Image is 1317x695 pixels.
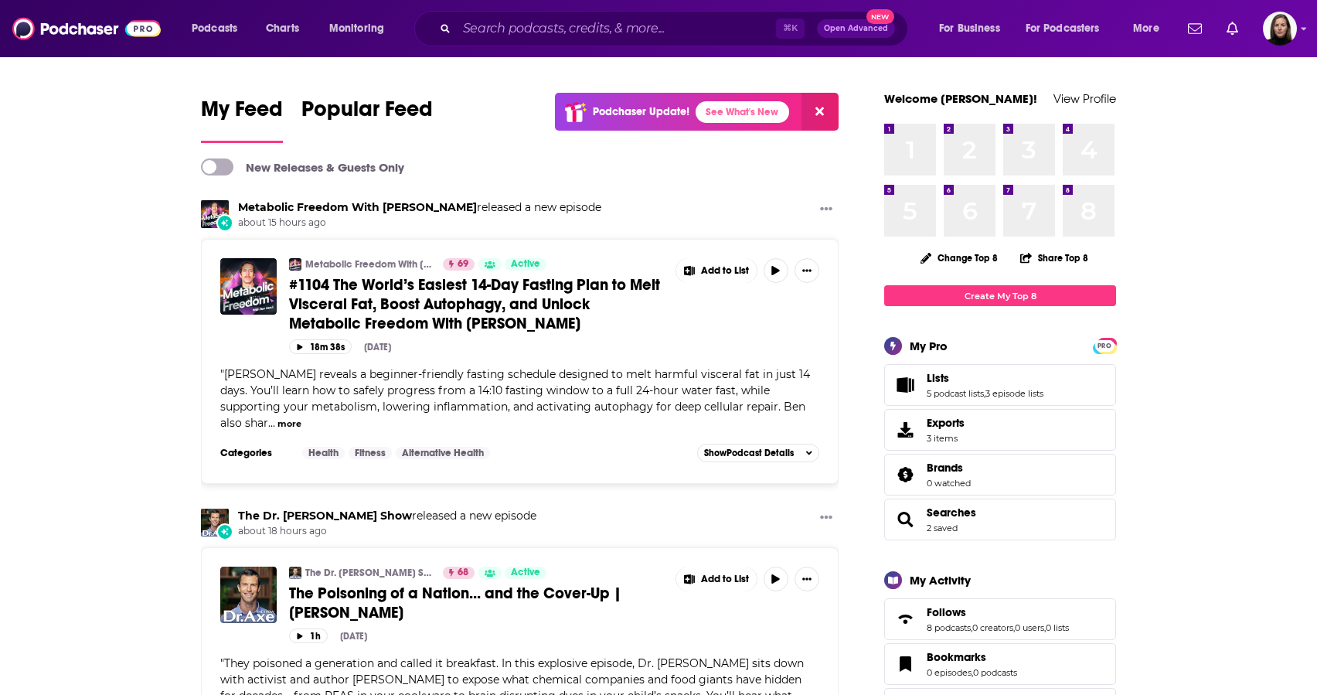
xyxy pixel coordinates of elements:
[696,101,789,123] a: See What's New
[201,509,229,537] img: The Dr. Josh Axe Show
[457,16,776,41] input: Search podcasts, credits, & more...
[817,19,895,38] button: Open AdvancedNew
[866,9,894,24] span: New
[349,447,392,459] a: Fitness
[277,417,301,431] button: more
[927,650,986,664] span: Bookmarks
[1263,12,1297,46] button: Show profile menu
[443,258,475,271] a: 69
[1133,18,1159,39] span: More
[927,461,963,475] span: Brands
[884,499,1116,540] span: Searches
[1013,622,1015,633] span: ,
[505,258,546,271] a: Active
[884,409,1116,451] a: Exports
[927,605,1069,619] a: Follows
[238,509,536,523] h3: released a new episode
[305,567,433,579] a: The Dr. [PERSON_NAME] Show
[890,419,921,441] span: Exports
[890,653,921,675] a: Bookmarks
[890,509,921,530] a: Searches
[927,478,971,489] a: 0 watched
[220,258,277,315] img: #1104 The World’s Easiest 14-Day Fasting Plan to Melt Visceral Fat, Boost Autophagy, and Unlock M...
[1019,243,1089,273] button: Share Top 8
[927,667,972,678] a: 0 episodes
[266,18,299,39] span: Charts
[1046,622,1069,633] a: 0 lists
[927,622,971,633] a: 8 podcasts
[701,265,749,277] span: Add to List
[927,523,958,533] a: 2 saved
[289,339,352,354] button: 18m 38s
[927,506,976,520] a: Searches
[884,91,1037,106] a: Welcome [PERSON_NAME]!
[984,388,985,399] span: ,
[238,509,412,523] a: The Dr. Josh Axe Show
[511,565,540,581] span: Active
[340,631,367,642] div: [DATE]
[985,388,1043,399] a: 3 episode lists
[795,567,819,591] button: Show More Button
[238,525,536,538] span: about 18 hours ago
[12,14,161,43] a: Podchaser - Follow, Share and Rate Podcasts
[268,416,275,430] span: ...
[890,608,921,630] a: Follows
[238,200,601,215] h3: released a new episode
[201,200,229,228] img: Metabolic Freedom With Ben Azadi
[220,567,277,623] img: The Poisoning of a Nation... and the Cover-Up | Vani Hari
[289,629,328,643] button: 1h
[1015,622,1044,633] a: 0 users
[1263,12,1297,46] span: Logged in as BevCat3
[776,19,805,39] span: ⌘ K
[220,367,810,430] span: [PERSON_NAME] reveals a beginner-friendly fasting schedule designed to melt harmful visceral fat ...
[824,25,888,32] span: Open Advanced
[1053,91,1116,106] a: View Profile
[704,448,794,458] span: Show Podcast Details
[1016,16,1122,41] button: open menu
[927,433,965,444] span: 3 items
[910,573,971,588] div: My Activity
[256,16,308,41] a: Charts
[927,416,965,430] span: Exports
[1263,12,1297,46] img: User Profile
[289,567,301,579] img: The Dr. Josh Axe Show
[238,200,477,214] a: Metabolic Freedom With Ben Azadi
[318,16,404,41] button: open menu
[890,464,921,485] a: Brands
[458,257,468,272] span: 69
[927,461,971,475] a: Brands
[884,285,1116,306] a: Create My Top 8
[505,567,546,579] a: Active
[928,16,1019,41] button: open menu
[443,567,475,579] a: 68
[927,650,1017,664] a: Bookmarks
[697,444,819,462] button: ShowPodcast Details
[884,364,1116,406] span: Lists
[192,18,237,39] span: Podcasts
[289,275,660,333] span: #1104 The World’s Easiest 14-Day Fasting Plan to Melt Visceral Fat, Boost Autophagy, and Unlock M...
[289,584,621,622] span: The Poisoning of a Nation... and the Cover-Up | [PERSON_NAME]
[458,565,468,581] span: 68
[301,96,433,131] span: Popular Feed
[289,258,301,271] img: Metabolic Freedom With Ben Azadi
[329,18,384,39] span: Monitoring
[220,367,810,430] span: "
[301,96,433,143] a: Popular Feed
[429,11,923,46] div: Search podcasts, credits, & more...
[1182,15,1208,42] a: Show notifications dropdown
[511,257,540,272] span: Active
[593,105,689,118] p: Podchaser Update!
[216,523,233,540] div: New Episode
[201,96,283,143] a: My Feed
[971,622,972,633] span: ,
[927,371,1043,385] a: Lists
[1095,339,1114,351] a: PRO
[302,447,345,459] a: Health
[396,447,490,459] a: Alternative Health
